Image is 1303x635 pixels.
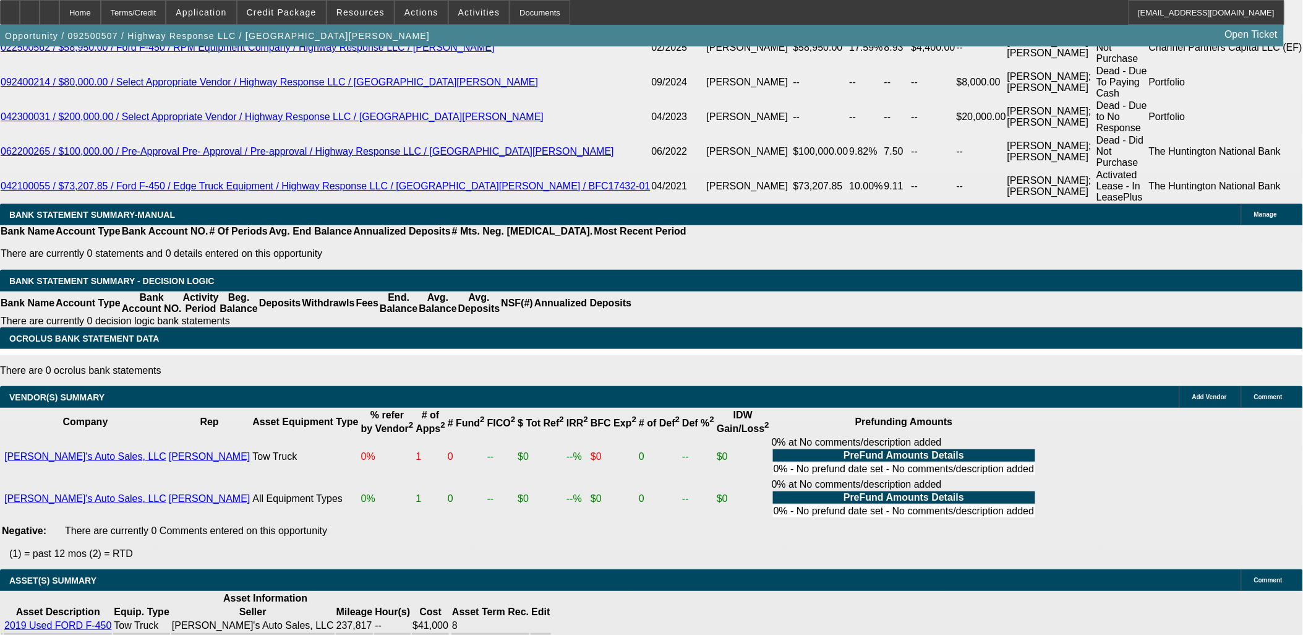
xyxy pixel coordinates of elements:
[681,436,715,477] td: --
[487,436,516,477] td: --
[219,292,258,315] th: Beg. Balance
[1254,577,1283,584] span: Comment
[113,606,169,618] th: Equip. Type
[849,100,884,134] td: --
[16,607,100,617] b: Asset Description
[566,478,589,519] td: --%
[638,436,680,477] td: 0
[682,418,714,428] b: Def %
[166,1,236,24] button: Application
[793,169,849,204] td: $73,207.85
[1148,169,1303,204] td: The Huntington National Bank
[412,620,449,632] td: $41,000
[169,451,250,462] a: [PERSON_NAME]
[884,65,911,100] td: --
[361,436,414,477] td: 0%
[409,421,413,430] sup: 2
[675,415,680,425] sup: 2
[487,418,516,428] b: FICO
[651,169,706,204] td: 04/2021
[375,607,410,617] b: Hour(s)
[1007,30,1096,65] td: [PERSON_NAME]; [PERSON_NAME]
[1,146,614,157] a: 062200265 / $100,000.00 / Pre-Approval Pre- Approval / Pre-approval / Highway Response LLC / [GEO...
[182,292,220,315] th: Activity Period
[632,415,636,425] sup: 2
[1007,169,1096,204] td: [PERSON_NAME]; [PERSON_NAME]
[458,7,500,17] span: Activities
[447,436,485,477] td: 0
[911,134,956,169] td: --
[416,478,446,519] td: 1
[884,100,911,134] td: --
[247,7,317,17] span: Credit Package
[301,292,355,315] th: Withdrawls
[1,77,538,87] a: 092400214 / $80,000.00 / Select Appropriate Vendor / Highway Response LLC / [GEOGRAPHIC_DATA][PER...
[418,292,457,315] th: Avg. Balance
[336,607,373,617] b: Mileage
[458,292,501,315] th: Avg. Deposits
[441,421,445,430] sup: 2
[239,607,267,617] b: Seller
[534,292,632,315] th: Annualized Deposits
[361,410,414,434] b: % refer by Vendor
[1192,394,1227,400] span: Add Vendor
[1148,65,1303,100] td: Portfolio
[4,620,111,631] a: 2019 Used FORD F-450
[451,606,529,618] th: Asset Term Recommendation
[449,1,510,24] button: Activities
[1254,394,1283,400] span: Comment
[531,606,550,618] th: Edit
[268,225,353,238] th: Avg. End Balance
[793,65,849,100] td: --
[594,225,687,238] th: Most Recent Period
[2,525,46,536] b: Negative:
[9,576,96,585] span: ASSET(S) SUMMARY
[584,415,588,425] sup: 2
[448,418,485,428] b: # Fund
[252,436,359,477] td: Tow Truck
[566,436,589,477] td: --%
[1148,100,1303,134] td: Portfolio
[252,478,359,519] td: All Equipment Types
[113,620,169,632] td: Tow Truck
[1007,65,1096,100] td: [PERSON_NAME]; [PERSON_NAME]
[849,169,884,204] td: 10.00%
[1,111,544,122] a: 042300031 / $200,000.00 / Select Appropriate Vendor / Highway Response LLC / [GEOGRAPHIC_DATA][PE...
[911,100,956,134] td: --
[1,248,686,259] p: There are currently 0 statements and 0 details entered on this opportunity
[956,30,1007,65] td: --
[9,392,105,402] span: VENDOR(S) SUMMARY
[651,100,706,134] td: 04/2023
[374,620,411,632] td: --
[844,492,964,503] b: PreFund Amounts Details
[651,134,706,169] td: 06/2022
[121,225,209,238] th: Bank Account NO.
[716,436,770,477] td: $0
[171,620,335,632] td: [PERSON_NAME]'s Auto Sales, LLC
[416,436,446,477] td: 1
[451,620,529,632] td: 8
[772,479,1036,519] div: 0% at No comments/description added
[419,607,442,617] b: Cost
[773,505,1035,517] td: 0% - No prefund date set - No comments/description added
[710,415,714,425] sup: 2
[511,415,515,425] sup: 2
[451,225,594,238] th: # Mts. Neg. [MEDICAL_DATA].
[336,7,385,17] span: Resources
[62,417,108,427] b: Company
[55,225,121,238] th: Account Type
[500,292,534,315] th: NSF(#)
[1,181,651,191] a: 042100055 / $73,207.85 / Ford F-450 / Edge Truck Equipment / Highway Response LLC / [GEOGRAPHIC_D...
[706,134,793,169] td: [PERSON_NAME]
[717,410,769,434] b: IDW Gain/Loss
[9,276,215,286] span: Bank Statement Summary - Decision Logic
[844,450,964,460] b: PreFund Amounts Details
[1096,30,1148,65] td: Dead - Did Not Purchase
[55,292,121,315] th: Account Type
[855,417,953,427] b: Prefunding Amounts
[258,292,302,315] th: Deposits
[560,415,564,425] sup: 2
[956,65,1007,100] td: $8,000.00
[65,525,327,536] span: There are currently 0 Comments entered on this opportunity
[651,65,706,100] td: 09/2024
